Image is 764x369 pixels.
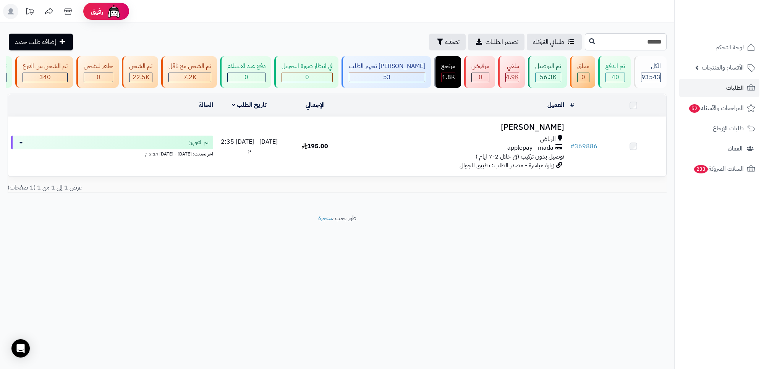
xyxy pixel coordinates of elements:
[713,123,744,134] span: طلبات الإرجاع
[2,183,337,192] div: عرض 1 إلى 1 من 1 (1 صفحات)
[442,73,455,82] div: 1786
[506,73,519,82] div: 4940
[349,62,425,71] div: [PERSON_NAME] تجهيز الطلب
[75,56,120,88] a: جاهز للشحن 0
[679,79,759,97] a: الطلبات
[679,38,759,57] a: لوحة التحكم
[351,123,564,132] h3: [PERSON_NAME]
[11,339,30,358] div: Open Intercom Messenger
[183,73,196,82] span: 7.2K
[429,34,466,50] button: تصفية
[39,73,51,82] span: 340
[349,73,425,82] div: 53
[91,7,103,16] span: رفيق
[581,73,585,82] span: 0
[441,62,455,71] div: مرتجع
[605,62,625,71] div: تم الدفع
[536,73,561,82] div: 56270
[726,83,744,93] span: الطلبات
[227,62,265,71] div: دفع عند الاستلام
[715,42,744,53] span: لوحة التحكم
[471,62,489,71] div: مرفوض
[133,73,149,82] span: 22.5K
[106,4,121,19] img: ai-face.png
[14,56,75,88] a: تم الشحن من الفرع 340
[160,56,219,88] a: تم الشحن مع ناقل 7.2K
[199,100,213,110] a: الحالة
[221,137,278,155] span: [DATE] - [DATE] 2:35 م
[11,149,213,157] div: اخر تحديث: [DATE] - [DATE] 5:14 م
[9,34,73,50] a: إضافة طلب جديد
[460,161,554,170] span: زيارة مباشرة - مصدر الطلب: تطبيق الجوال
[570,142,575,151] span: #
[479,73,482,82] span: 0
[15,37,56,47] span: إضافة طلب جديد
[282,73,332,82] div: 0
[694,165,708,173] span: 233
[535,62,561,71] div: تم التوصيل
[273,56,340,88] a: في انتظار صورة التحويل 0
[432,56,463,88] a: مرتجع 1.8K
[688,103,744,113] span: المراجعات والأسئلة
[472,73,489,82] div: 0
[302,142,328,151] span: 195.00
[693,163,744,174] span: السلات المتروكة
[505,62,519,71] div: ملغي
[578,73,589,82] div: 0
[445,37,460,47] span: تصفية
[244,73,248,82] span: 0
[305,73,309,82] span: 0
[679,99,759,117] a: المراجعات والأسئلة52
[20,4,39,21] a: تحديثات المنصة
[597,56,632,88] a: تم الدفع 40
[526,56,568,88] a: تم التوصيل 56.3K
[129,73,152,82] div: 22543
[120,56,160,88] a: تم الشحن 22.5K
[540,73,557,82] span: 56.3K
[577,62,589,71] div: معلق
[632,56,668,88] a: الكل93543
[570,142,597,151] a: #369886
[533,37,564,47] span: طلباتي المُوكلة
[547,100,564,110] a: العميل
[228,73,265,82] div: 0
[540,135,556,144] span: الرياض
[84,73,113,82] div: 0
[189,139,209,146] span: تم التجهيز
[23,73,67,82] div: 340
[570,100,574,110] a: #
[702,62,744,73] span: الأقسام والمنتجات
[468,34,524,50] a: تصدير الطلبات
[679,160,759,178] a: السلات المتروكة233
[463,56,497,88] a: مرفوض 0
[129,62,152,71] div: تم الشحن
[340,56,432,88] a: [PERSON_NAME] تجهيز الطلب 53
[23,62,68,71] div: تم الشحن من الفرع
[568,56,597,88] a: معلق 0
[442,73,455,82] span: 1.8K
[486,37,518,47] span: تصدير الطلبات
[497,56,526,88] a: ملغي 4.9K
[476,152,564,161] span: توصيل بدون تركيب (في خلال 2-7 ايام )
[219,56,273,88] a: دفع عند الاستلام 0
[689,104,700,113] span: 52
[527,34,582,50] a: طلباتي المُوكلة
[679,139,759,158] a: العملاء
[232,100,267,110] a: تاريخ الطلب
[306,100,325,110] a: الإجمالي
[507,144,554,152] span: applepay - mada
[97,73,100,82] span: 0
[169,73,211,82] div: 7223
[612,73,619,82] span: 40
[679,119,759,138] a: طلبات الإرجاع
[606,73,625,82] div: 40
[168,62,211,71] div: تم الشحن مع ناقل
[383,73,391,82] span: 53
[728,143,743,154] span: العملاء
[641,62,661,71] div: الكل
[318,214,332,223] a: متجرة
[84,62,113,71] div: جاهز للشحن
[641,73,660,82] span: 93543
[282,62,333,71] div: في انتظار صورة التحويل
[506,73,519,82] span: 4.9K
